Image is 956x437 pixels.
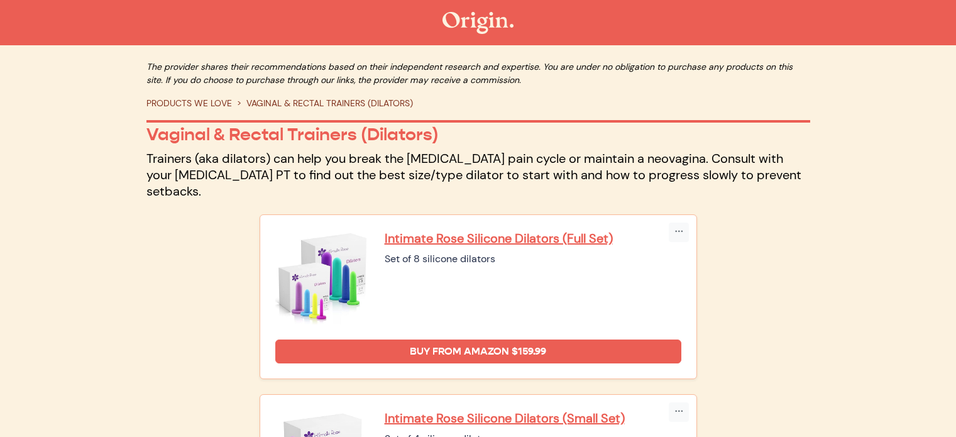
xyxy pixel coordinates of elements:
[146,124,810,145] p: Vaginal & Rectal Trainers (Dilators)
[442,12,514,34] img: The Origin Shop
[275,230,370,324] img: Intimate Rose Silicone Dilators (Full Set)
[232,97,413,110] li: VAGINAL & RECTAL TRAINERS (DILATORS)
[385,230,681,246] a: Intimate Rose Silicone Dilators (Full Set)
[275,340,681,363] a: Buy from Amazon $159.99
[146,97,232,109] a: PRODUCTS WE LOVE
[146,60,810,87] p: The provider shares their recommendations based on their independent research and expertise. You ...
[385,410,681,426] a: Intimate Rose Silicone Dilators (Small Set)
[146,150,810,199] p: Trainers (aka dilators) can help you break the [MEDICAL_DATA] pain cycle or maintain a neovagina....
[385,252,681,267] div: Set of 8 silicone dilators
